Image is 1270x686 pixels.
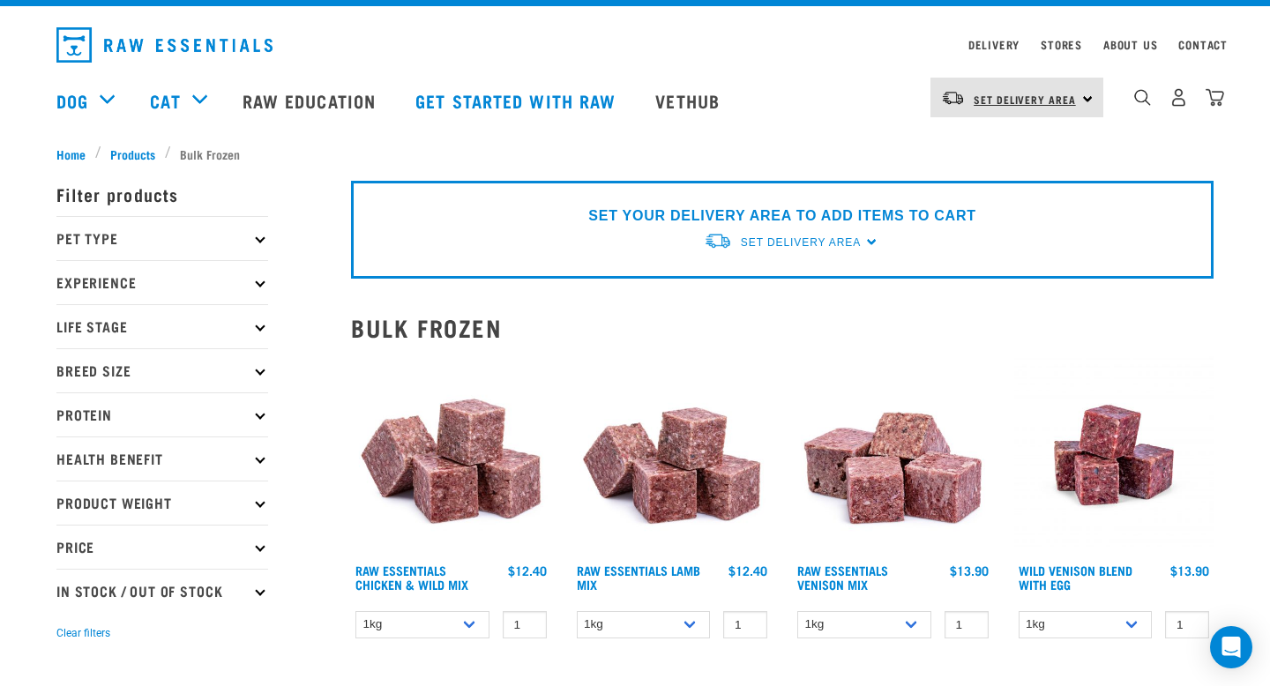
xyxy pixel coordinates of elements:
[1041,41,1082,48] a: Stores
[793,355,993,556] img: 1113 RE Venison Mix 01
[56,145,1214,163] nav: breadcrumbs
[950,563,989,578] div: $13.90
[355,567,468,587] a: Raw Essentials Chicken & Wild Mix
[1178,41,1228,48] a: Contact
[1134,89,1151,106] img: home-icon-1@2x.png
[56,145,95,163] a: Home
[1170,563,1209,578] div: $13.90
[56,145,86,163] span: Home
[1014,355,1214,556] img: Venison Egg 1616
[42,20,1228,70] nav: dropdown navigation
[56,392,268,436] p: Protein
[704,232,732,250] img: van-moving.png
[56,304,268,348] p: Life Stage
[728,563,767,578] div: $12.40
[225,65,398,136] a: Raw Education
[741,236,861,249] span: Set Delivery Area
[56,216,268,260] p: Pet Type
[101,145,165,163] a: Products
[1165,611,1209,638] input: 1
[572,355,773,556] img: ?1041 RE Lamb Mix 01
[577,567,700,587] a: Raw Essentials Lamb Mix
[1103,41,1157,48] a: About Us
[968,41,1020,48] a: Delivery
[723,611,767,638] input: 1
[508,563,547,578] div: $12.40
[1206,88,1224,107] img: home-icon@2x.png
[150,87,180,114] a: Cat
[1019,567,1132,587] a: Wild Venison Blend with Egg
[945,611,989,638] input: 1
[56,569,268,613] p: In Stock / Out Of Stock
[56,625,110,641] button: Clear filters
[797,567,888,587] a: Raw Essentials Venison Mix
[588,205,975,227] p: SET YOUR DELIVERY AREA TO ADD ITEMS TO CART
[351,355,551,556] img: Pile Of Cubed Chicken Wild Meat Mix
[398,65,638,136] a: Get started with Raw
[110,145,155,163] span: Products
[56,436,268,481] p: Health Benefit
[1169,88,1188,107] img: user.png
[1210,626,1252,668] div: Open Intercom Messenger
[56,525,268,569] p: Price
[56,348,268,392] p: Breed Size
[638,65,742,136] a: Vethub
[974,96,1076,102] span: Set Delivery Area
[56,172,268,216] p: Filter products
[503,611,547,638] input: 1
[351,314,1214,341] h2: Bulk Frozen
[56,27,273,63] img: Raw Essentials Logo
[941,90,965,106] img: van-moving.png
[56,260,268,304] p: Experience
[56,87,88,114] a: Dog
[56,481,268,525] p: Product Weight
